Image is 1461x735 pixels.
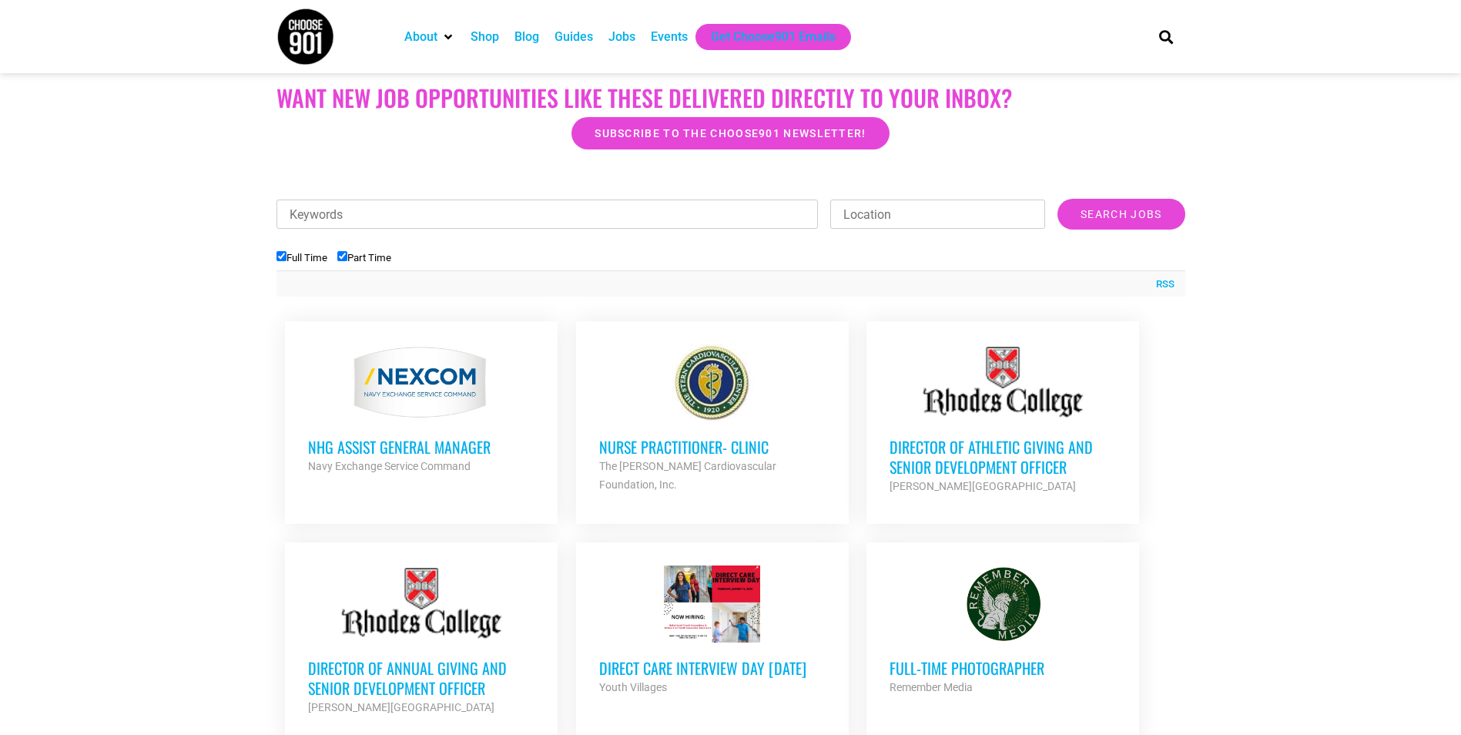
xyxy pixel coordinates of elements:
[308,437,534,457] h3: NHG ASSIST GENERAL MANAGER
[337,251,347,261] input: Part Time
[890,658,1116,678] h3: Full-Time Photographer
[866,321,1139,519] a: Director of Athletic Giving and Senior Development Officer [PERSON_NAME][GEOGRAPHIC_DATA]
[608,28,635,46] a: Jobs
[599,681,667,693] strong: Youth Villages
[599,437,826,457] h3: Nurse Practitioner- Clinic
[866,542,1139,720] a: Full-Time Photographer Remember Media
[1148,277,1174,292] a: RSS
[576,321,849,517] a: Nurse Practitioner- Clinic The [PERSON_NAME] Cardiovascular Foundation, Inc.
[595,128,866,139] span: Subscribe to the Choose901 newsletter!
[555,28,593,46] a: Guides
[285,321,558,498] a: NHG ASSIST GENERAL MANAGER Navy Exchange Service Command
[276,251,287,261] input: Full Time
[599,460,776,491] strong: The [PERSON_NAME] Cardiovascular Foundation, Inc.
[471,28,499,46] a: Shop
[890,681,973,693] strong: Remember Media
[308,460,471,472] strong: Navy Exchange Service Command
[830,200,1045,229] input: Location
[276,252,327,263] label: Full Time
[890,480,1076,492] strong: [PERSON_NAME][GEOGRAPHIC_DATA]
[514,28,539,46] a: Blog
[397,24,463,50] div: About
[1057,199,1185,230] input: Search Jobs
[308,658,534,698] h3: Director of Annual Giving and Senior Development Officer
[308,701,494,713] strong: [PERSON_NAME][GEOGRAPHIC_DATA]
[576,542,849,720] a: Direct Care Interview Day [DATE] Youth Villages
[276,200,819,229] input: Keywords
[276,84,1185,112] h2: Want New Job Opportunities like these Delivered Directly to your Inbox?
[337,252,391,263] label: Part Time
[404,28,437,46] a: About
[711,28,836,46] a: Get Choose901 Emails
[890,437,1116,477] h3: Director of Athletic Giving and Senior Development Officer
[397,24,1133,50] nav: Main nav
[599,658,826,678] h3: Direct Care Interview Day [DATE]
[1153,24,1178,49] div: Search
[571,117,889,149] a: Subscribe to the Choose901 newsletter!
[651,28,688,46] a: Events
